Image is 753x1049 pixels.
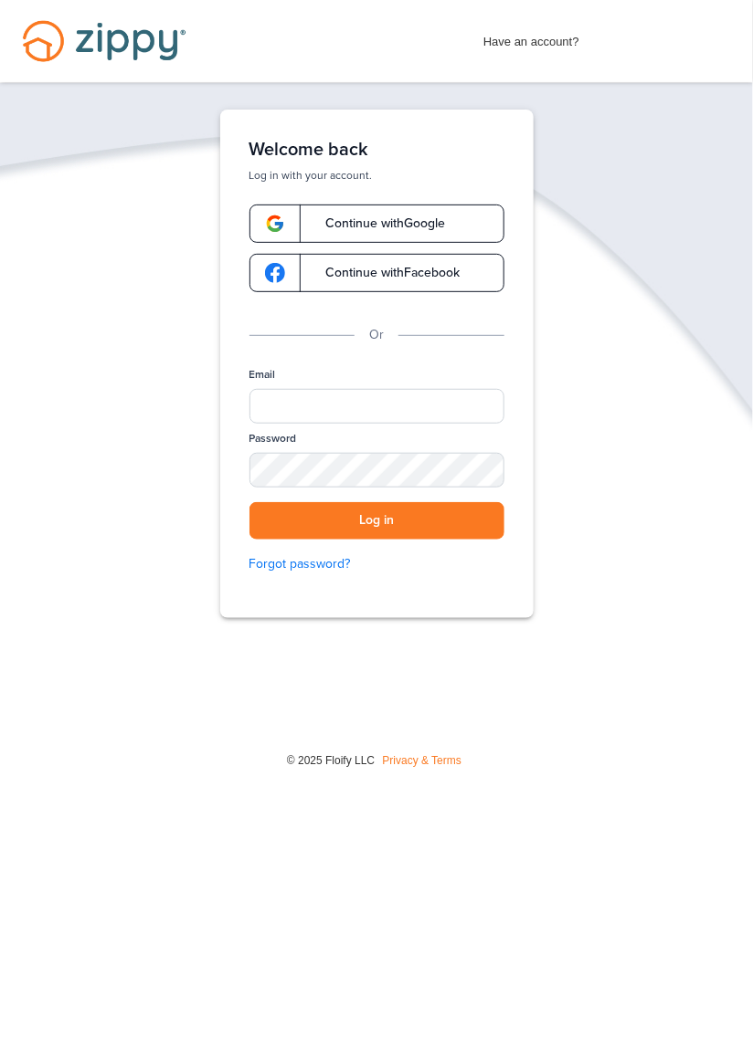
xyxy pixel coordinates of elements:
button: Log in [249,502,504,540]
span: Continue with Facebook [308,267,461,279]
label: Password [249,431,297,446]
span: Have an account? [483,23,579,52]
span: Continue with Google [308,217,446,230]
img: google-logo [265,263,285,283]
label: Email [249,367,276,383]
span: © 2025 Floify LLC [287,754,375,767]
h1: Welcome back [249,139,504,161]
p: Log in with your account. [249,168,504,183]
input: Email [249,389,504,424]
a: google-logoContinue withGoogle [249,205,504,243]
a: Privacy & Terms [383,754,461,767]
a: google-logoContinue withFacebook [249,254,504,292]
input: Password [249,453,504,488]
a: Forgot password? [249,554,504,574]
img: google-logo [265,214,285,234]
p: Or [369,325,384,345]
